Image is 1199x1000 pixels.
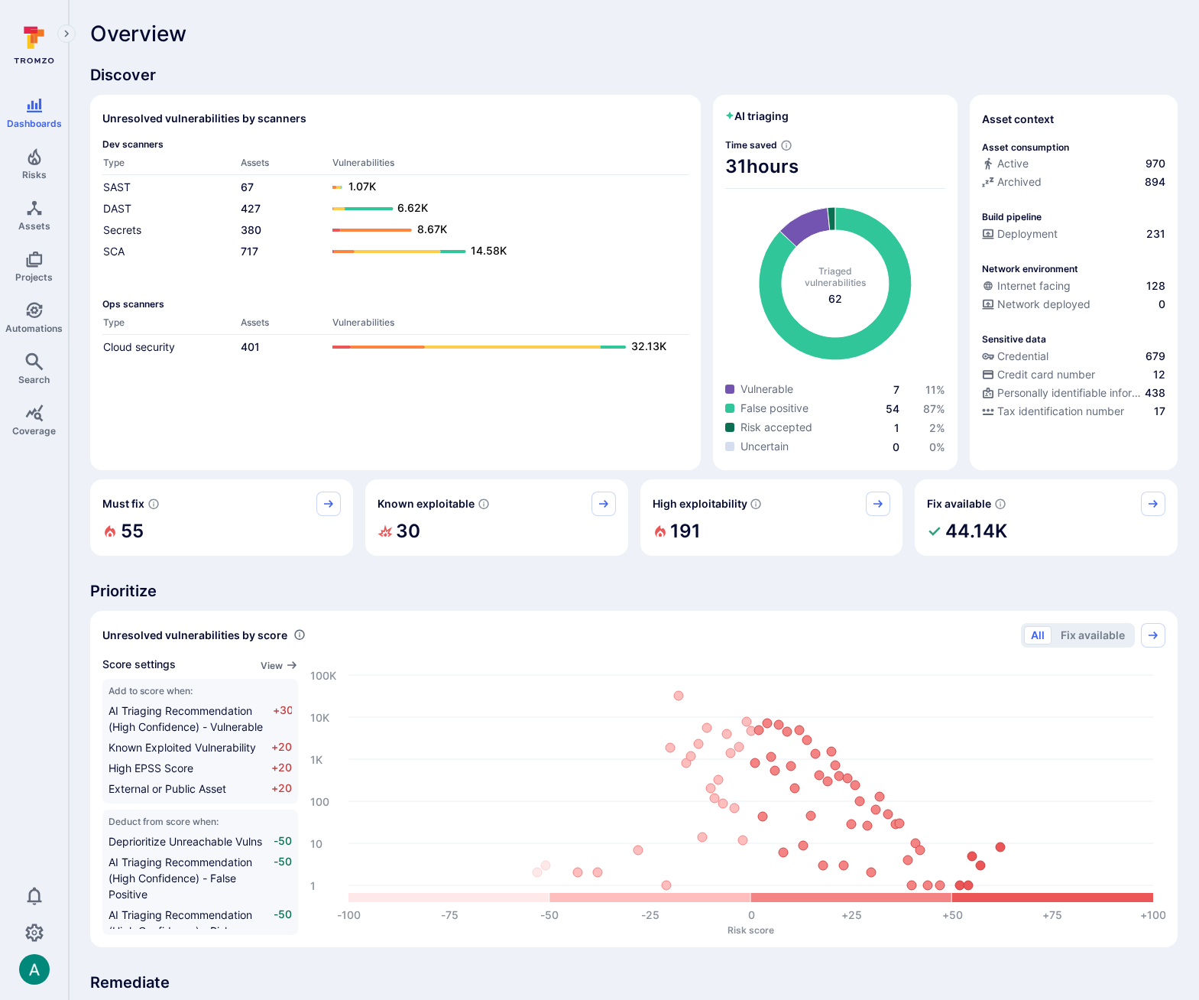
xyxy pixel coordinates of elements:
span: -50 [273,907,292,955]
th: Type [102,316,240,335]
span: 0 % [929,440,945,453]
span: 12 [1153,367,1165,382]
button: Fix available [1054,626,1132,644]
span: AI Triaging Recommendation (High Confidence) - Risk Accepted [109,908,252,953]
text: +25 [841,908,862,921]
span: Time saved [725,139,777,151]
text: -50 [540,908,559,921]
span: Personally identifiable information (PII) [997,385,1142,401]
div: Evidence that an asset is internet facing [982,278,1165,297]
span: Assets [18,220,50,232]
h2: 191 [670,516,701,547]
a: 8.67K [332,221,673,239]
a: 14.58K [332,242,673,261]
span: Coverage [12,425,56,437]
a: Tax identification number17 [982,404,1165,419]
p: Asset consumption [982,141,1069,153]
a: 2% [929,421,945,434]
span: 231 [1146,226,1165,242]
th: Type [102,156,240,175]
a: Credential679 [982,349,1165,364]
span: Search [18,374,50,385]
i: Expand navigation menu [61,28,72,41]
p: Network environment [982,263,1078,274]
span: Vulnerable [740,381,793,397]
th: Assets [240,316,332,335]
a: View [261,657,298,673]
h2: Unresolved vulnerabilities by scanners [102,111,306,126]
div: Tax identification number [982,404,1124,419]
text: 100 [310,794,329,807]
a: Cloud security [103,340,175,353]
a: Deployment231 [982,226,1165,242]
div: Number of vulnerabilities in status 'Open' 'Triaged' and 'In process' grouped by score [293,627,306,643]
a: 380 [241,223,261,236]
div: Code repository is archived [982,174,1165,193]
span: Discover [90,64,1178,86]
span: +20 [271,781,292,797]
span: -50 [273,854,292,902]
div: Known exploitable [365,479,628,556]
div: Network deployed [982,297,1090,312]
span: 31 hours [725,154,945,179]
text: 8.67K [417,222,447,235]
a: SAST [103,180,131,193]
span: AI Triaging Recommendation (High Confidence) - Vulnerable [109,704,263,733]
a: 87% [923,402,945,415]
h2: 30 [396,516,420,547]
text: 14.58K [471,244,507,257]
a: 0 [893,440,899,453]
th: Vulnerabilities [332,156,689,175]
a: Network deployed0 [982,297,1165,312]
text: 1.07K [348,180,376,193]
span: 1 [894,421,899,434]
div: High exploitability [640,479,903,556]
span: External or Public Asset [109,782,226,795]
th: Assets [240,156,332,175]
a: 11% [925,383,945,396]
span: Uncertain [740,439,789,454]
p: Sensitive data [982,333,1046,345]
div: Archived [982,174,1042,190]
div: Arjan Dehar [19,954,50,985]
a: SCA [103,245,125,258]
span: Risks [22,169,47,180]
span: High exploitability [653,496,747,511]
span: 0 [1158,297,1165,312]
a: 6.62K [332,200,673,218]
a: Internet facing128 [982,278,1165,294]
span: Fix available [927,496,991,511]
a: 7 [893,383,899,396]
span: Asset context [982,112,1054,127]
text: +100 [1140,908,1166,921]
text: 0 [748,908,755,921]
span: Credit card number [997,367,1095,382]
a: 1.07K [332,178,673,196]
span: Score settings [102,657,176,673]
span: 438 [1145,385,1165,401]
span: Ops scanners [102,298,689,310]
span: Deprioritize Unreachable Vulns [109,835,262,848]
text: 100K [310,668,336,681]
span: Tax identification number [997,404,1124,419]
span: Prioritize [90,580,1178,602]
span: 17 [1154,404,1165,419]
p: Build pipeline [982,211,1042,222]
span: 11 % [925,383,945,396]
svg: Estimated based on an average time of 30 mins needed to triage each vulnerability [780,139,792,151]
a: 32.13K [332,338,673,356]
text: 1K [310,752,322,765]
div: Evidence indicative of processing credit card numbers [982,367,1165,385]
span: Deduct from score when: [109,816,292,827]
div: Internet facing [982,278,1071,294]
span: Known Exploited Vulnerability [109,741,256,754]
span: AI Triaging Recommendation (High Confidence) - False Positive [109,856,252,901]
svg: EPSS score ≥ 0.7 [750,498,762,510]
span: +30 [273,703,292,735]
img: ACg8ocLSa5mPYBaXNx3eFu_EmspyJX0laNWN7cXOFirfQ7srZveEpg=s96-c [19,954,50,985]
text: 1 [310,878,316,891]
span: Risk accepted [740,420,812,435]
h2: 55 [121,516,144,547]
span: High EPSS Score [109,761,193,774]
span: Must fix [102,496,144,511]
